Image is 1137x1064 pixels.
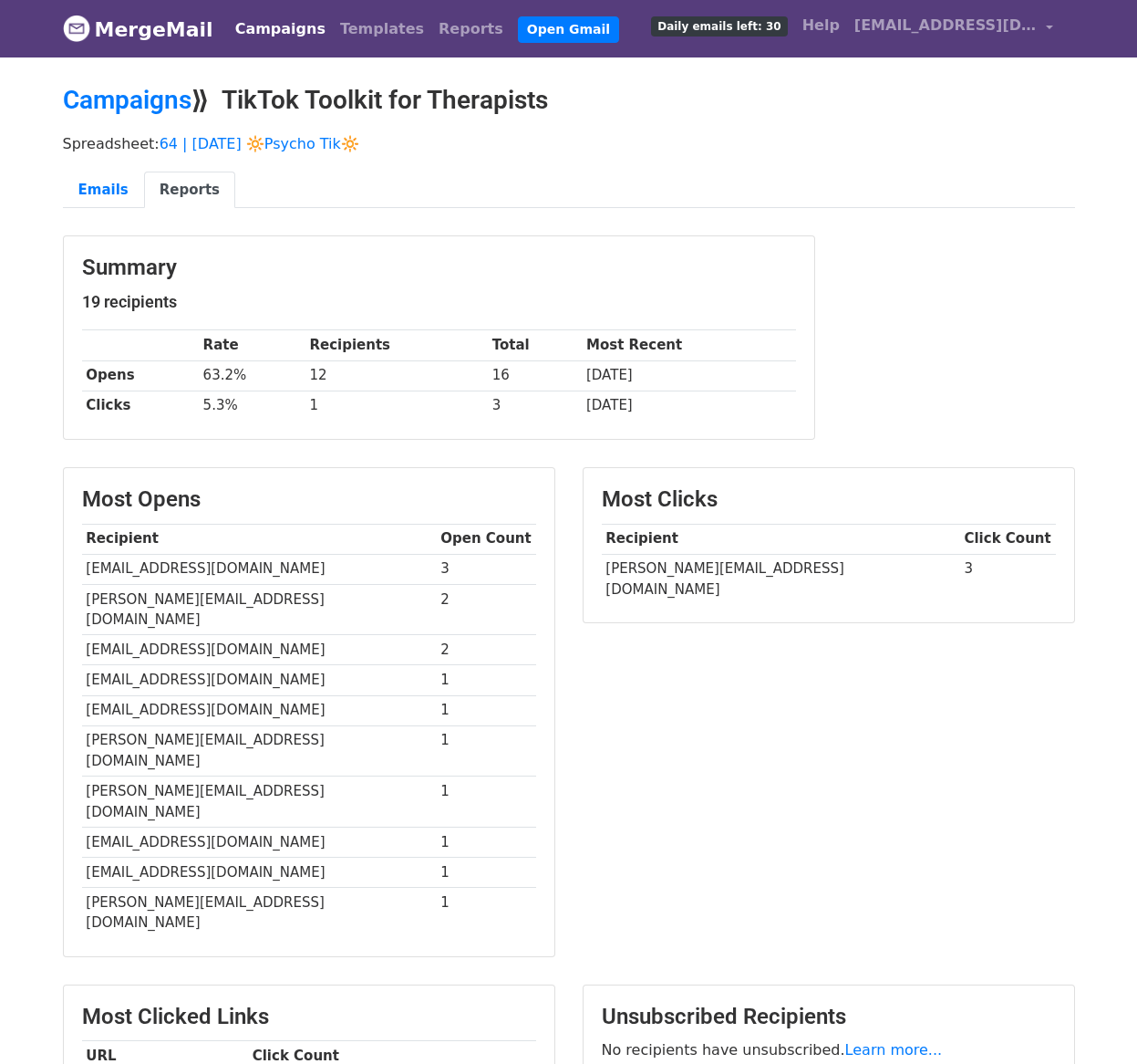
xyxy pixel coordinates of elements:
th: Open Count [437,524,536,554]
p: Spreadsheet: [63,134,1075,153]
a: Campaigns [63,85,191,115]
a: 64 | [DATE] 🔆Psycho Tik🔆 [160,135,359,152]
span: Daily emails left: 30 [651,16,787,37]
span: [EMAIL_ADDRESS][DOMAIN_NAME] [854,15,1037,37]
th: Opens [82,360,199,391]
td: 1 [437,857,536,887]
td: 63.2% [199,360,305,391]
th: Clicks [82,391,199,421]
a: MergeMail [63,10,213,48]
th: Rate [199,330,305,360]
th: Recipient [602,524,960,554]
a: [EMAIL_ADDRESS][DOMAIN_NAME] [847,7,1060,50]
td: [EMAIL_ADDRESS][DOMAIN_NAME] [82,827,437,857]
td: 1 [437,888,536,938]
td: 1 [437,777,536,828]
td: 1 [305,391,488,421]
td: [PERSON_NAME][EMAIL_ADDRESS][DOMAIN_NAME] [602,554,960,604]
a: Campaigns [228,11,333,47]
td: [DATE] [582,360,795,391]
td: 1 [437,827,536,857]
th: Recipient [82,524,437,554]
h3: Most Clicks [602,486,1056,513]
h5: 19 recipients [82,292,796,312]
td: 3 [488,391,582,421]
td: [EMAIL_ADDRESS][DOMAIN_NAME] [82,635,437,665]
td: [EMAIL_ADDRESS][DOMAIN_NAME] [82,857,437,887]
h3: Unsubscribed Recipients [602,1004,1056,1030]
h3: Most Clicked Links [82,1004,536,1030]
td: 2 [437,635,536,665]
td: [PERSON_NAME][EMAIL_ADDRESS][DOMAIN_NAME] [82,584,437,635]
h3: Most Opens [82,486,536,513]
td: [EMAIL_ADDRESS][DOMAIN_NAME] [82,554,437,584]
td: 2 [437,584,536,635]
td: 1 [437,695,536,725]
th: Most Recent [582,330,795,360]
h3: Summary [82,255,796,281]
td: [PERSON_NAME][EMAIL_ADDRESS][DOMAIN_NAME] [82,777,437,828]
a: Open Gmail [518,16,619,43]
td: [PERSON_NAME][EMAIL_ADDRESS][DOMAIN_NAME] [82,725,437,777]
td: [DATE] [582,391,795,421]
td: [PERSON_NAME][EMAIL_ADDRESS][DOMAIN_NAME] [82,888,437,938]
td: [EMAIL_ADDRESS][DOMAIN_NAME] [82,695,437,725]
th: Total [488,330,582,360]
a: Help [795,7,847,44]
td: 5.3% [199,391,305,421]
a: Daily emails left: 30 [644,7,794,44]
a: Reports [144,172,235,209]
td: 16 [488,360,582,391]
a: Learn more... [845,1041,943,1059]
td: 1 [437,725,536,777]
a: Emails [63,172,144,209]
img: MergeMail logo [63,15,90,42]
td: 3 [437,554,536,584]
td: [EMAIL_ADDRESS][DOMAIN_NAME] [82,665,437,695]
th: Recipients [305,330,488,360]
iframe: Chat Widget [1046,976,1137,1064]
th: Click Count [960,524,1056,554]
td: 1 [437,665,536,695]
td: 3 [960,554,1056,604]
h2: ⟫ TikTok Toolkit for Therapists [63,85,1075,116]
p: No recipients have unsubscribed. [602,1040,1056,1059]
a: Templates [333,11,431,47]
td: 12 [305,360,488,391]
a: Reports [431,11,511,47]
